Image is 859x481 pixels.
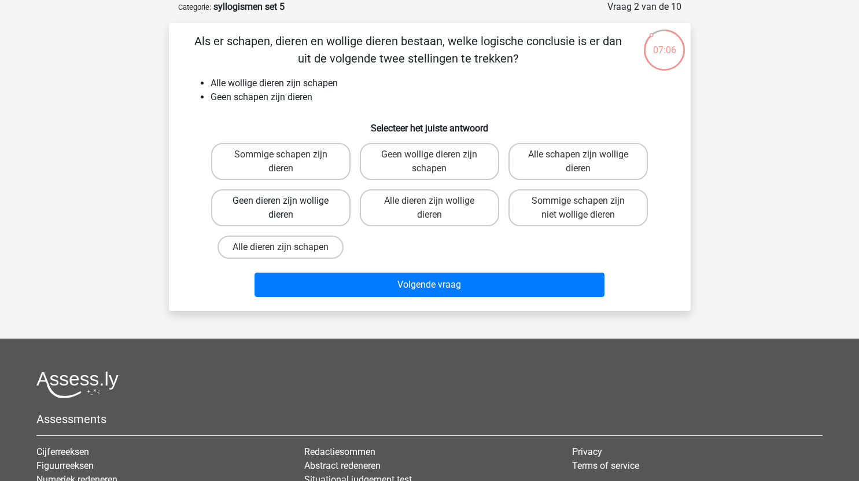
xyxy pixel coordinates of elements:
label: Geen dieren zijn wollige dieren [211,189,351,226]
label: Geen wollige dieren zijn schapen [360,143,499,180]
img: Assessly logo [36,371,119,398]
a: Privacy [572,446,602,457]
button: Volgende vraag [255,273,604,297]
label: Sommige schapen zijn niet wollige dieren [508,189,648,226]
a: Abstract redeneren [304,460,381,471]
h6: Selecteer het juiste antwoord [187,113,672,134]
li: Geen schapen zijn dieren [211,90,672,104]
label: Alle dieren zijn schapen [217,236,344,259]
a: Figuurreeksen [36,460,94,471]
a: Cijferreeksen [36,446,89,457]
a: Redactiesommen [304,446,375,457]
small: Categorie: [178,3,211,12]
p: Als er schapen, dieren en wollige dieren bestaan, welke logische conclusie is er dan uit de volge... [187,32,629,67]
h5: Assessments [36,412,823,426]
div: 07:06 [643,28,686,57]
label: Alle dieren zijn wollige dieren [360,189,499,226]
label: Alle schapen zijn wollige dieren [508,143,648,180]
li: Alle wollige dieren zijn schapen [211,76,672,90]
strong: syllogismen set 5 [213,1,285,12]
a: Terms of service [572,460,639,471]
label: Sommige schapen zijn dieren [211,143,351,180]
